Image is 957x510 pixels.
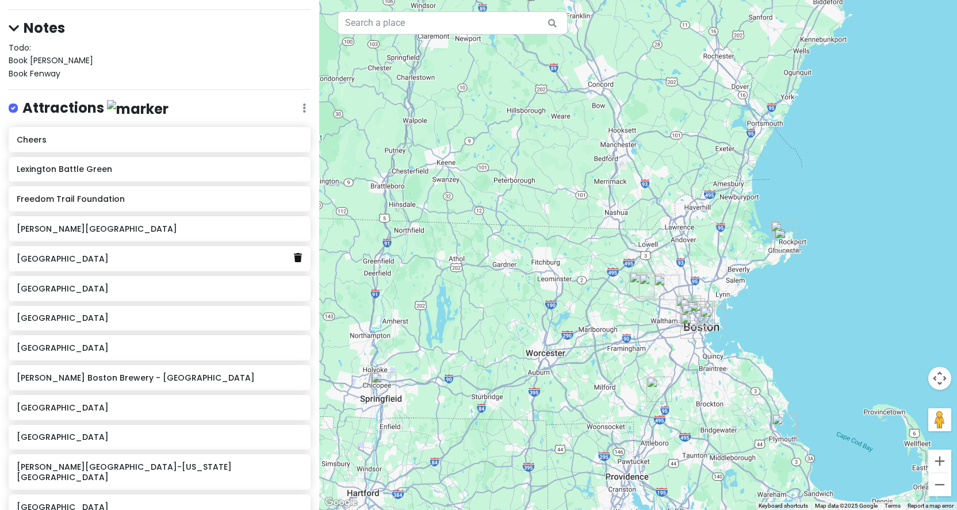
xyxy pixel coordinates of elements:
button: Drag Pegman onto the map to open Street View [928,408,951,431]
a: Delete place [294,251,302,266]
a: Report a map error [908,503,954,509]
h6: [GEOGRAPHIC_DATA] [17,432,302,442]
div: Longfellow House-Washington's Headquarters National Historic Site [676,296,701,321]
span: Map data ©2025 Google [815,503,878,509]
h6: [GEOGRAPHIC_DATA] [17,313,302,323]
h4: Attractions [22,99,169,118]
h6: [PERSON_NAME] Boston Brewery - [GEOGRAPHIC_DATA] [17,373,302,383]
h6: [GEOGRAPHIC_DATA] [17,343,302,353]
h6: Cheers [17,135,302,145]
div: Fort Independence [700,306,725,332]
h6: [GEOGRAPHIC_DATA] [17,283,302,294]
a: Open this area in Google Maps (opens a new window) [322,495,360,510]
div: Plymouth [772,414,797,439]
h6: [PERSON_NAME][GEOGRAPHIC_DATA]-[US_STATE][GEOGRAPHIC_DATA] [17,462,302,482]
button: Keyboard shortcuts [759,502,808,510]
div: Gloucester [771,221,802,252]
div: Minute Man National Historical Park [639,274,664,299]
h6: Lexington Battle Green [17,164,302,174]
button: Map camera controls [928,367,951,390]
h6: [GEOGRAPHIC_DATA] [17,402,302,413]
div: Springfield Armory National Historic Site [371,372,396,397]
button: Zoom out [928,473,951,496]
img: marker [107,100,169,118]
img: Google [322,495,360,510]
div: Fenway Park [682,304,707,329]
button: Zoom in [928,450,951,473]
span: Todo: Book [PERSON_NAME] Book Fenway [9,42,93,79]
h6: Freedom Trail Foundation [17,194,302,204]
div: Freedom Trail Foundation [690,301,715,326]
div: Cheers [687,301,713,327]
h6: [PERSON_NAME][GEOGRAPHIC_DATA] [17,224,302,234]
h6: [GEOGRAPHIC_DATA] [17,254,294,264]
h4: Notes [9,19,311,37]
input: Search a place [338,11,568,34]
div: Concord [629,272,654,297]
div: Lexington Battle Green [654,275,679,300]
div: Samuel Adams Boston Brewery - Jamaica Plain [680,313,706,339]
a: Terms (opens in new tab) [885,503,901,509]
div: Cambridge [680,298,705,324]
div: Seaport Grille [774,228,799,253]
div: Gillette Stadium [646,377,672,402]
